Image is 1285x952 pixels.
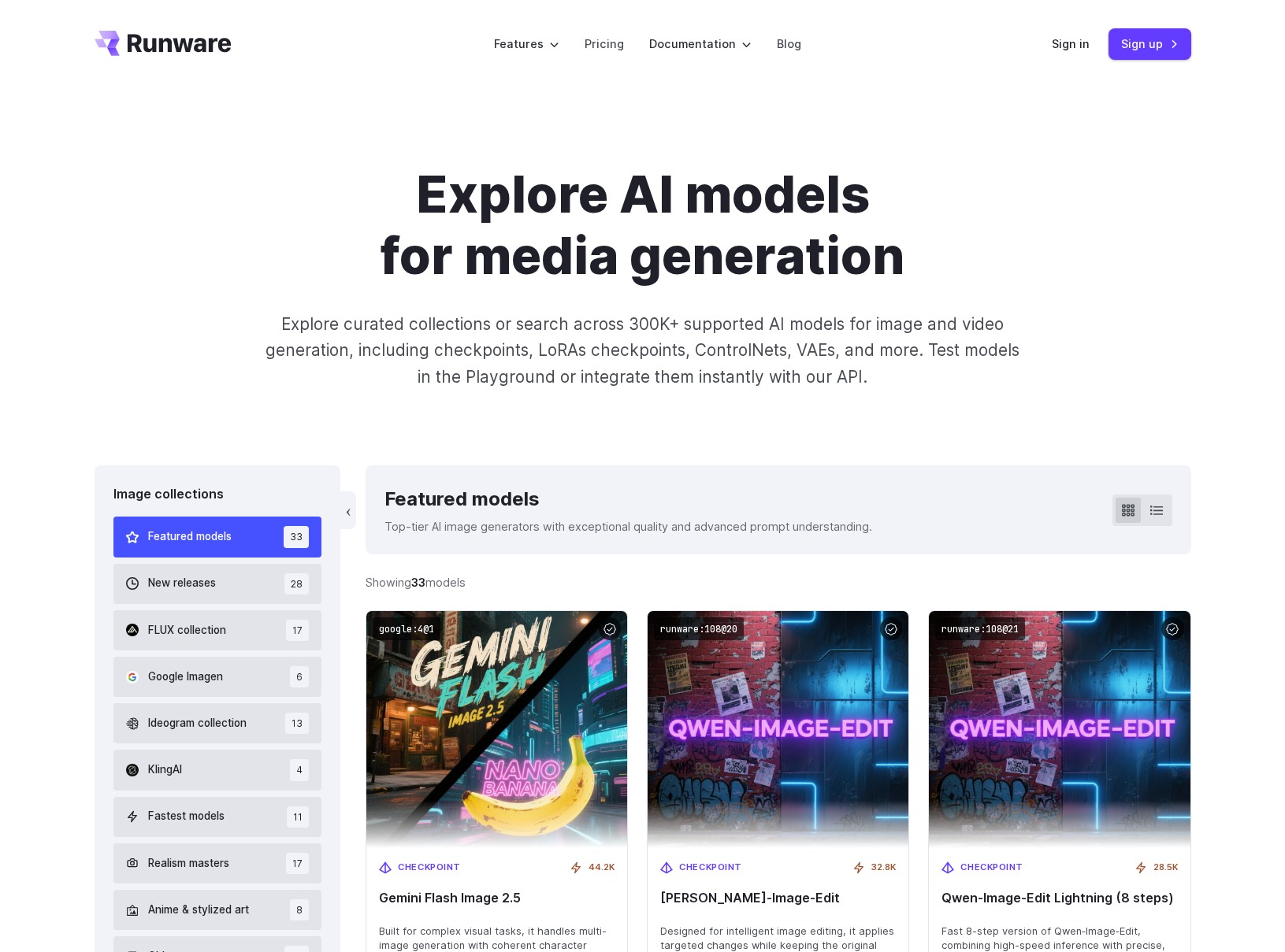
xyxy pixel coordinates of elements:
span: 17 [286,853,309,874]
code: runware:108@21 [935,617,1025,640]
div: Featured models [384,484,872,514]
a: Blog [777,35,801,53]
span: Featured models [148,528,232,546]
button: New releases 28 [113,564,322,604]
span: 4 [290,759,309,780]
code: runware:108@20 [654,617,744,640]
span: 44.2K [589,861,615,875]
span: Checkpoint [960,861,1023,875]
button: KlingAI 4 [113,750,322,790]
button: Realism masters 17 [113,843,322,883]
span: 28.5K [1153,861,1178,875]
span: 13 [285,713,309,734]
p: Explore curated collections or search across 300K+ supported AI models for image and video genera... [258,311,1026,390]
button: Featured models 33 [113,517,322,557]
span: Ideogram collection [148,715,247,732]
span: Checkpoint [679,861,742,875]
span: Google Imagen [148,669,223,686]
p: Top-tier AI image generators with exceptional quality and advanced prompt understanding. [384,517,872,535]
code: google:4@1 [373,617,440,640]
h1: Explore AI models for media generation [204,164,1082,286]
a: Pricing [585,35,624,53]
span: New releases [148,575,216,592]
strong: 33 [411,576,425,589]
span: Anime & stylized art [148,902,249,919]
span: 28 [284,573,309,595]
a: Go to / [95,31,232,56]
a: Sign up [1109,28,1191,59]
div: Showing models [366,573,466,591]
button: FLUX collection 17 [113,610,322,650]
img: Gemini Flash Image 2.5 [366,611,627,848]
span: Fastest models [148,808,225,825]
a: Sign in [1052,35,1090,53]
button: Ideogram collection 13 [113,703,322,743]
span: 33 [284,526,309,547]
span: 11 [287,806,309,828]
label: Documentation [649,35,752,53]
span: Checkpoint [398,861,461,875]
span: KlingAI [148,761,182,779]
div: Image collections [113,484,322,505]
button: Fastest models 11 [113,797,322,837]
span: 8 [290,899,309,921]
img: Qwen‑Image‑Edit Lightning (8 steps) [929,611,1190,848]
span: 32.8K [871,861,896,875]
span: [PERSON_NAME]‑Image‑Edit [660,891,896,906]
button: Google Imagen 6 [113,657,322,697]
button: Anime & stylized art 8 [113,890,322,930]
span: Gemini Flash Image 2.5 [379,891,615,906]
span: Qwen‑Image‑Edit Lightning (8 steps) [941,891,1177,906]
span: 17 [286,620,309,641]
span: 6 [290,666,309,687]
label: Features [494,35,559,53]
img: Qwen‑Image‑Edit [648,611,908,848]
span: Realism masters [148,855,229,872]
button: ‹ [340,491,356,529]
span: FLUX collection [148,622,226,639]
